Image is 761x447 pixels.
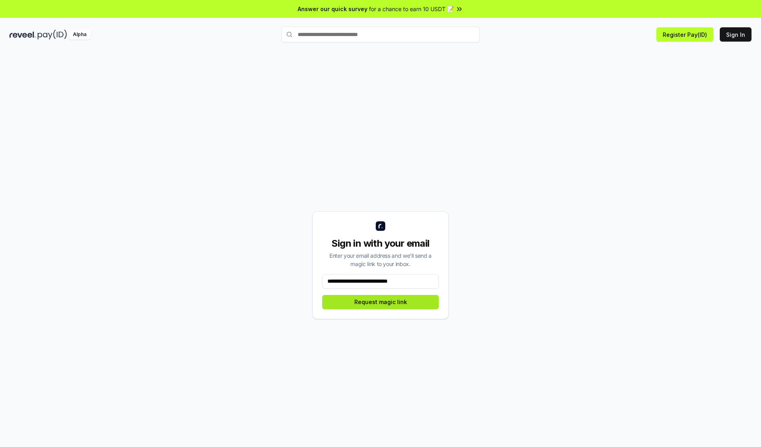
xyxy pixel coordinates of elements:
span: for a chance to earn 10 USDT 📝 [369,5,454,13]
img: logo_small [376,221,385,231]
img: reveel_dark [10,30,36,40]
div: Enter your email address and we’ll send a magic link to your inbox. [322,251,439,268]
div: Sign in with your email [322,237,439,250]
button: Register Pay(ID) [656,27,713,42]
span: Answer our quick survey [298,5,367,13]
button: Request magic link [322,295,439,309]
button: Sign In [720,27,751,42]
img: pay_id [38,30,67,40]
div: Alpha [69,30,91,40]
